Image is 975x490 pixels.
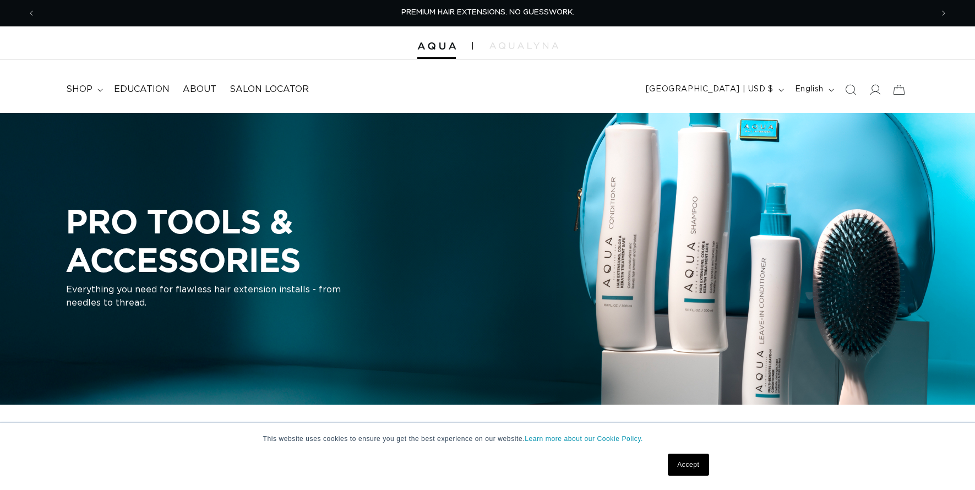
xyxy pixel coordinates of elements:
[417,42,456,50] img: Aqua Hair Extensions
[525,435,643,443] a: Learn more about our Cookie Policy.
[838,78,863,102] summary: Search
[932,3,956,24] button: Next announcement
[66,284,341,310] p: Everything you need for flawless hair extension installs - from needles to thread.
[401,9,574,16] span: PREMIUM HAIR EXTENSIONS. NO GUESSWORK.
[230,84,309,95] span: Salon Locator
[114,84,170,95] span: Education
[646,84,774,95] span: [GEOGRAPHIC_DATA] | USD $
[639,79,788,100] button: [GEOGRAPHIC_DATA] | USD $
[66,84,92,95] span: shop
[107,77,176,102] a: Education
[795,84,824,95] span: English
[19,3,43,24] button: Previous announcement
[183,84,216,95] span: About
[176,77,223,102] a: About
[223,77,315,102] a: Salon Locator
[59,77,107,102] summary: shop
[668,454,709,476] a: Accept
[66,202,484,279] h2: PRO TOOLS & ACCESSORIES
[788,79,838,100] button: English
[489,42,558,49] img: aqualyna.com
[263,434,712,444] p: This website uses cookies to ensure you get the best experience on our website.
